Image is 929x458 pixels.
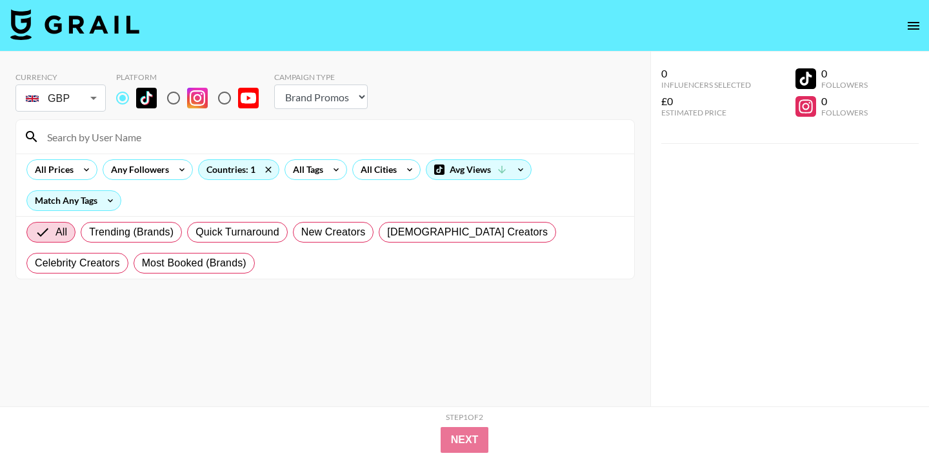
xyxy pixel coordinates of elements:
div: GBP [18,87,103,110]
button: Next [441,427,489,453]
span: Most Booked (Brands) [142,255,246,271]
div: Followers [821,80,868,90]
img: YouTube [238,88,259,108]
div: All Cities [353,160,399,179]
div: £0 [661,95,751,108]
div: Any Followers [103,160,172,179]
input: Search by User Name [39,126,626,147]
span: Trending (Brands) [89,224,174,240]
div: Avg Views [426,160,531,179]
div: All Tags [285,160,326,179]
span: All [55,224,67,240]
div: All Prices [27,160,76,179]
span: Quick Turnaround [195,224,279,240]
div: 0 [821,67,868,80]
div: Match Any Tags [27,191,121,210]
span: New Creators [301,224,366,240]
div: 0 [821,95,868,108]
img: Grail Talent [10,9,139,40]
div: Countries: 1 [199,160,279,179]
span: Celebrity Creators [35,255,120,271]
div: 0 [661,67,751,80]
div: Estimated Price [661,108,751,117]
img: Instagram [187,88,208,108]
div: Influencers Selected [661,80,751,90]
div: Campaign Type [274,72,368,82]
div: Followers [821,108,868,117]
div: Step 1 of 2 [446,412,483,422]
img: TikTok [136,88,157,108]
div: Platform [116,72,269,82]
button: open drawer [901,13,926,39]
div: Currency [15,72,106,82]
span: [DEMOGRAPHIC_DATA] Creators [387,224,548,240]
